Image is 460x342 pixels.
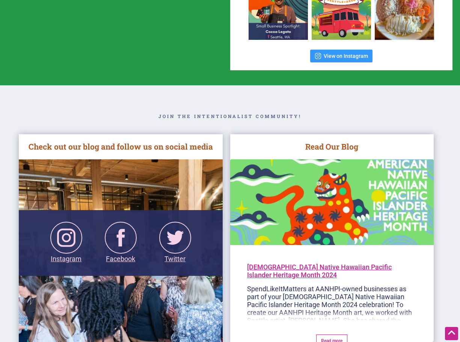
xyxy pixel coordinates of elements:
div: Check out our blog and follow us on social media [19,134,223,159]
a: [DEMOGRAPHIC_DATA] Native Hawaiian Pacific Islander Heritage Month 2024 [247,263,392,279]
a: Facebook [105,233,137,263]
a: Instagram [50,233,82,263]
h2: Join the Intentionalist community! [19,113,441,120]
div: Read Our Blog [230,134,434,159]
div: SpendLikeItMatters at AANHPI-owned businesses as part of your [DEMOGRAPHIC_DATA] Native Hawaiian ... [247,285,417,321]
img: TW_icon.svg [159,222,191,254]
img: IG_icon.svg [50,222,82,254]
img: FB_icon.svg [105,222,137,254]
div: Scroll Back to Top [445,327,458,340]
a: Twitter [159,233,191,263]
a: View on Instagram [310,50,373,62]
